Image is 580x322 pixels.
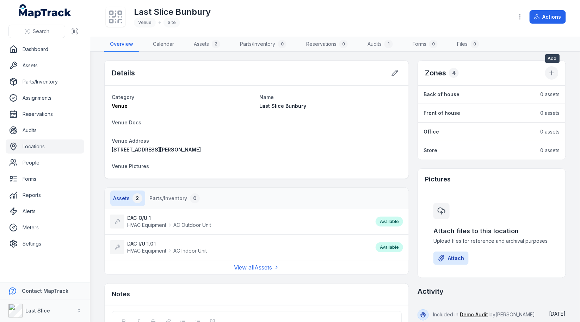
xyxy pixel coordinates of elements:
[212,40,220,48] div: 2
[112,68,135,78] h2: Details
[425,68,446,78] h2: Zones
[424,91,459,98] strong: Back of house
[173,222,211,229] span: AC Outdoor Unit
[6,221,84,235] a: Meters
[6,156,84,170] a: People
[545,54,560,63] span: Add
[6,91,84,105] a: Assignments
[376,242,403,252] div: Available
[234,263,279,272] a: View allAssets
[234,37,292,52] a: Parts/Inventory0
[138,20,152,25] span: Venue
[449,68,459,78] div: 4
[173,247,207,254] span: AC Indoor Unit
[110,215,369,229] a: DAC O/U 1HVAC EquipmentAC Outdoor Unit
[127,240,207,247] strong: DAC I/U 1.01
[127,247,166,254] span: HVAC Equipment
[6,204,84,218] a: Alerts
[6,237,84,251] a: Settings
[132,193,142,203] div: 2
[147,37,180,52] a: Calendar
[549,311,566,317] time: 22/06/2025, 6:49:16 pm
[112,163,149,169] span: Venue Pictures
[424,147,437,154] strong: Store
[278,40,286,48] div: 0
[407,37,443,52] a: Forms0
[6,107,84,121] a: Reservations
[6,42,84,56] a: Dashboard
[424,110,460,117] strong: Front of house
[110,240,369,254] a: DAC I/U 1.01HVAC EquipmentAC Indoor Unit
[433,311,535,317] span: Included in by [PERSON_NAME]
[471,40,479,48] div: 0
[260,94,274,100] span: Name
[260,103,307,109] span: Last Slice Bunbury
[301,37,353,52] a: Reservations0
[19,4,72,18] a: MapTrack
[541,91,560,98] span: 0 assets
[6,123,84,137] a: Audits
[541,128,560,135] span: 0 assets
[424,128,439,135] strong: Office
[163,18,180,27] div: Site
[362,37,399,52] a: Audits1
[460,311,488,318] a: Demo Audit
[452,37,485,52] a: Files0
[147,191,203,206] button: Parts/Inventory0
[530,10,566,24] button: Actions
[6,58,84,73] a: Assets
[424,110,533,117] a: Front of house
[424,128,533,135] a: Office
[112,289,130,299] h3: Notes
[22,288,68,294] strong: Contact MapTrack
[549,311,566,317] span: [DATE]
[425,174,451,184] h3: Pictures
[127,215,211,222] strong: DAC O/U 1
[190,193,200,203] div: 0
[112,147,201,153] span: [STREET_ADDRESS][PERSON_NAME]
[8,25,65,38] button: Search
[424,91,533,98] a: Back of house
[112,103,128,109] span: Venue
[6,188,84,202] a: Reports
[6,172,84,186] a: Forms
[25,308,50,314] strong: Last Slice
[376,217,403,227] div: Available
[424,147,533,154] a: Store
[110,191,145,206] button: Assets2
[134,6,211,18] h1: Last Slice Bunbury
[104,37,139,52] a: Overview
[127,222,166,229] span: HVAC Equipment
[6,75,84,89] a: Parts/Inventory
[384,40,393,48] div: 1
[433,237,550,244] span: Upload files for reference and archival purposes.
[339,40,348,48] div: 0
[112,119,141,125] span: Venue Docs
[33,28,49,35] span: Search
[541,147,560,154] span: 0 assets
[433,252,469,265] button: Attach
[418,286,444,296] h2: Activity
[6,140,84,154] a: Locations
[188,37,226,52] a: Assets2
[112,94,134,100] span: Category
[541,110,560,117] span: 0 assets
[429,40,438,48] div: 0
[112,138,149,144] span: Venue Address
[433,226,550,236] h3: Attach files to this location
